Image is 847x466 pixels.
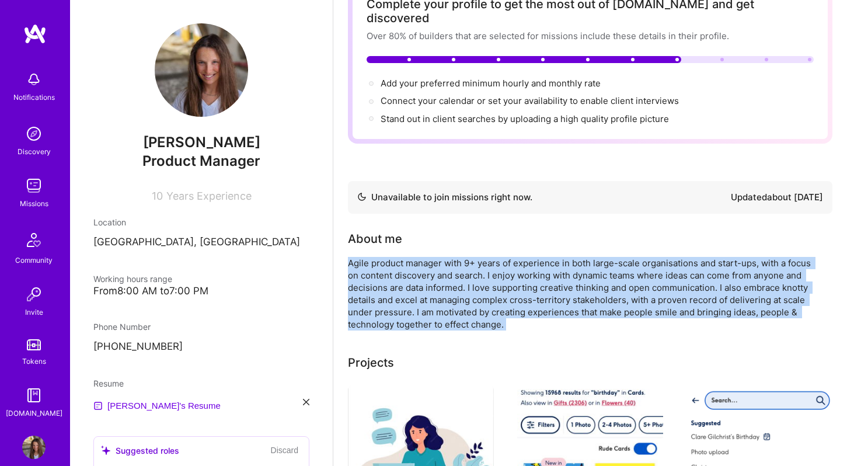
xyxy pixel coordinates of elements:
[357,192,367,201] img: Availability
[367,30,814,42] div: Over 80% of builders that are selected for missions include these details in their profile.
[6,407,62,419] div: [DOMAIN_NAME]
[93,134,309,151] span: [PERSON_NAME]
[20,197,48,210] div: Missions
[22,122,46,145] img: discovery
[93,216,309,228] div: Location
[381,113,669,125] div: Stand out in client searches by uploading a high quality profile picture
[22,384,46,407] img: guide book
[20,226,48,254] img: Community
[93,285,309,297] div: From 8:00 AM to 7:00 PM
[22,68,46,91] img: bell
[93,340,309,354] p: [PHONE_NUMBER]
[303,399,309,405] i: icon Close
[93,378,124,388] span: Resume
[25,306,43,318] div: Invite
[22,283,46,306] img: Invite
[93,322,151,332] span: Phone Number
[101,444,179,457] div: Suggested roles
[166,190,252,202] span: Years Experience
[101,446,111,455] i: icon SuggestedTeams
[731,190,823,204] div: Updated about [DATE]
[142,152,260,169] span: Product Manager
[15,254,53,266] div: Community
[348,230,402,248] div: About me
[348,257,815,331] div: Agile product manager with 9+ years of experience in both large-scale organisations and start-ups...
[348,354,394,371] div: Projects
[155,23,248,117] img: User Avatar
[93,274,172,284] span: Working hours range
[93,399,221,413] a: [PERSON_NAME]'s Resume
[22,355,46,367] div: Tokens
[152,190,163,202] span: 10
[93,401,103,411] img: Resume
[357,190,532,204] div: Unavailable to join missions right now.
[93,235,309,249] p: [GEOGRAPHIC_DATA], [GEOGRAPHIC_DATA]
[22,174,46,197] img: teamwork
[22,436,46,459] img: User Avatar
[381,78,601,89] span: Add your preferred minimum hourly and monthly rate
[381,95,679,106] span: Connect your calendar or set your availability to enable client interviews
[27,339,41,350] img: tokens
[18,145,51,158] div: Discovery
[13,91,55,103] div: Notifications
[23,23,47,44] img: logo
[267,444,302,457] button: Discard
